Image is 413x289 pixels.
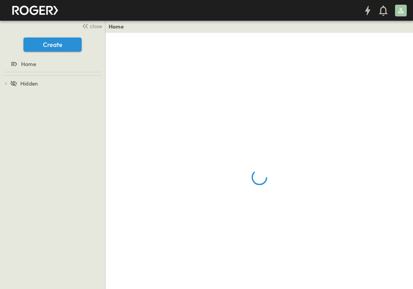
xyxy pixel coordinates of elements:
button: Create [23,37,82,52]
span: Hidden [20,80,38,87]
a: Home [2,59,102,70]
span: close [90,22,102,30]
a: Home [109,23,124,30]
button: close [79,20,104,31]
span: Home [21,60,36,68]
nav: breadcrumbs [109,23,129,30]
